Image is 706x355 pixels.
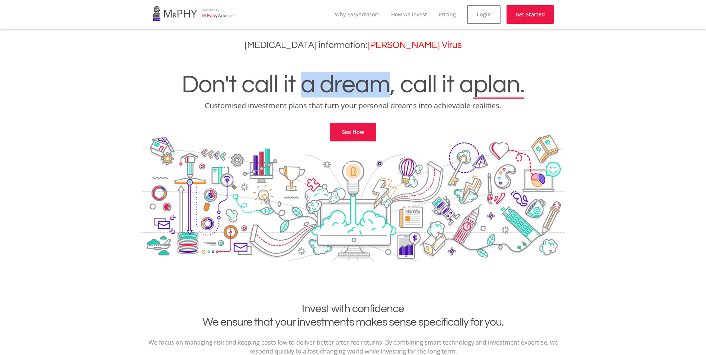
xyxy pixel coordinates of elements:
[439,11,456,18] a: Pricing
[147,302,560,329] h2: Invest with confidence We ensure that your investments makes sense specifically for you.
[507,5,554,24] a: Get Started
[467,5,501,24] a: Login
[367,41,462,50] a: [PERSON_NAME] Virus
[6,40,700,51] h3: [MEDICAL_DATA] information:
[335,11,379,18] a: Why EasyAdvisor?
[391,11,427,18] a: How we invest
[6,100,700,111] p: Customised investment plans that turn your personal dreams into achievable realities.
[473,72,524,97] span: plan.
[330,123,376,141] a: See How
[6,72,700,97] h1: Don't call it a dream, call it a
